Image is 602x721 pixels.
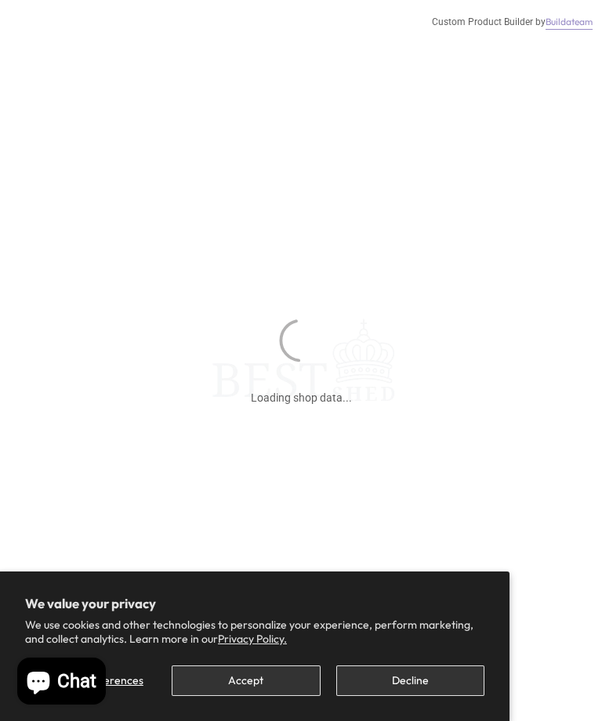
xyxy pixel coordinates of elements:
[336,665,484,696] button: Decline
[25,597,484,611] h2: We value your privacy
[13,658,111,708] inbox-online-store-chat: Shopify online store chat
[172,665,320,696] button: Accept
[25,618,484,646] p: We use cookies and other technologies to personalize your experience, perform marketing, and coll...
[218,632,287,646] a: Privacy Policy.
